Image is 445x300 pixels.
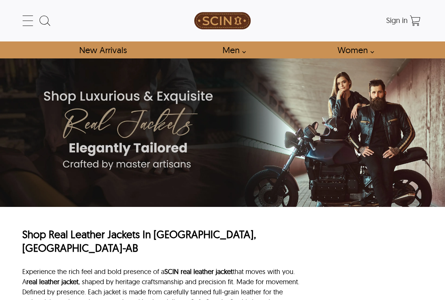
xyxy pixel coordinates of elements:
[194,4,251,38] img: SCIN
[71,41,135,58] a: Shop New Arrivals
[386,18,408,24] a: Sign in
[386,15,408,25] span: Sign in
[329,41,378,58] a: Shop Women Leather Jackets
[214,41,250,58] a: shop men's leather jackets
[22,228,302,255] h1: Shop Real Leather Jackets In [GEOGRAPHIC_DATA], [GEOGRAPHIC_DATA]-AB
[156,4,289,38] a: SCIN
[26,277,78,286] a: real leather jacket
[181,267,233,276] a: real leather jacket
[164,267,179,276] a: SCIN
[408,13,423,28] a: Shopping Cart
